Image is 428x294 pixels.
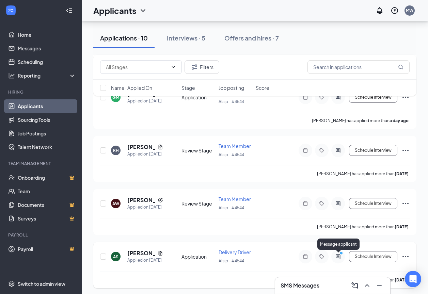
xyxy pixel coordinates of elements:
[317,224,410,230] p: [PERSON_NAME] has applied more than .
[363,281,371,290] svg: ChevronUp
[8,89,75,95] div: Hiring
[317,239,360,250] div: Message applicant
[127,257,163,264] div: Applied on [DATE]
[281,282,319,289] h3: SMS Messages
[8,72,15,79] svg: Analysis
[127,196,155,204] h5: [PERSON_NAME]
[185,60,219,74] button: Filter Filters
[401,146,410,154] svg: Ellipses
[334,254,342,259] svg: ActiveChat
[158,144,163,150] svg: Document
[312,118,410,124] p: [PERSON_NAME] has applied more than .
[317,171,410,177] p: [PERSON_NAME] has applied more than .
[219,196,251,202] span: Team Member
[395,171,409,176] b: [DATE]
[390,118,409,123] b: a day ago
[18,171,76,184] a: OnboardingCrown
[18,28,76,42] a: Home
[167,34,205,42] div: Interviews · 5
[8,232,75,238] div: Payroll
[171,64,176,70] svg: ChevronDown
[181,253,215,260] div: Application
[18,242,76,256] a: PayrollCrown
[401,199,410,208] svg: Ellipses
[334,148,342,153] svg: ActiveChat
[349,145,397,156] button: Schedule Interview
[18,184,76,198] a: Team
[224,34,279,42] div: Offers and hires · 7
[18,140,76,154] a: Talent Network
[8,161,75,166] div: Team Management
[7,7,14,14] svg: WorkstreamLogo
[219,84,244,91] span: Job posting
[219,205,244,210] span: Alsip - #4544
[127,151,163,158] div: Applied on [DATE]
[181,84,195,91] span: Stage
[301,254,310,259] svg: Note
[18,198,76,212] a: DocumentsCrown
[190,63,199,71] svg: Filter
[18,212,76,225] a: SurveysCrown
[301,148,310,153] svg: Note
[106,63,168,71] input: All Stages
[18,280,65,287] div: Switch to admin view
[127,143,155,151] h5: [PERSON_NAME]
[66,7,73,14] svg: Collapse
[375,281,383,290] svg: Minimize
[362,280,372,291] button: ChevronUp
[391,6,399,15] svg: QuestionInfo
[256,84,269,91] span: Score
[398,64,403,70] svg: MagnifyingGlass
[139,6,147,15] svg: ChevronDown
[334,201,342,206] svg: ActiveChat
[401,252,410,261] svg: Ellipses
[395,277,409,282] b: [DATE]
[318,201,326,206] svg: Tag
[181,147,215,154] div: Review Stage
[301,201,310,206] svg: Note
[181,200,215,207] div: Review Stage
[100,34,148,42] div: Applications · 10
[113,148,119,153] div: KH
[307,60,410,74] input: Search in applications
[219,152,244,157] span: Alsip - #4544
[219,249,251,255] span: Delivery Driver
[349,198,397,209] button: Schedule Interview
[406,7,413,13] div: MW
[318,148,326,153] svg: Tag
[318,254,326,259] svg: Tag
[112,201,119,207] div: AW
[18,127,76,140] a: Job Postings
[349,251,397,262] button: Schedule Interview
[376,6,384,15] svg: Notifications
[127,204,163,211] div: Applied on [DATE]
[405,271,421,287] div: Open Intercom Messenger
[18,113,76,127] a: Sourcing Tools
[374,280,385,291] button: Minimize
[351,281,359,290] svg: ComposeMessage
[127,249,155,257] h5: [PERSON_NAME]
[8,280,15,287] svg: Settings
[18,55,76,69] a: Scheduling
[158,197,163,203] svg: Reapply
[158,250,163,256] svg: Document
[18,72,76,79] div: Reporting
[18,42,76,55] a: Messages
[111,84,152,91] span: Name · Applied On
[219,143,251,149] span: Team Member
[219,258,244,263] span: Alsip - #4544
[395,224,409,229] b: [DATE]
[349,280,360,291] button: ComposeMessage
[338,251,346,257] svg: PrimaryDot
[93,5,136,16] h1: Applicants
[113,254,118,260] div: AS
[18,99,76,113] a: Applicants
